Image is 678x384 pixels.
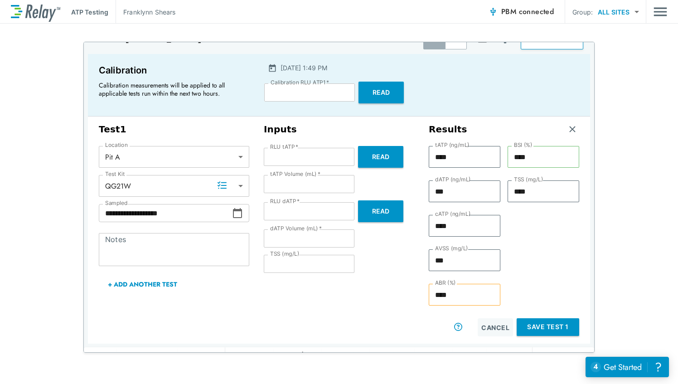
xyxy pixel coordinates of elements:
[429,124,467,135] h3: Results
[494,349,525,371] div: TSS (mg/L)
[178,351,218,369] div: All Tests
[84,347,117,373] th: Date
[117,351,171,369] div: All Locations
[514,142,533,148] label: BSI (%)
[99,177,249,195] div: QG21W
[654,3,667,20] button: Main menu
[105,171,125,177] label: Test Kit
[435,245,468,252] label: AVSS (mg/L)
[268,63,277,73] img: Calender Icon
[572,7,593,17] p: Group:
[489,7,498,16] img: Connected Icon
[586,357,669,377] iframe: Resource center
[377,349,407,371] div: AVSS (mg/L)
[99,273,186,295] button: + Add Another Test
[99,81,244,97] p: Calibration measurements will be applied to all applicable tests run within the next two hours.
[270,144,298,150] label: RLU tATP
[99,148,249,166] div: Pit A
[358,146,403,168] button: Read
[329,349,362,371] div: cATP (ng/mL)
[270,171,320,177] label: tATP Volume (mL)
[99,63,248,78] p: Calibration
[11,2,60,22] img: LuminUltra Relay
[99,124,249,135] h3: Test 1
[281,349,314,371] div: dATP (ng/mL)
[232,349,266,371] div: tATP (ng/mL)
[485,3,557,21] button: PBM connected
[519,6,554,17] span: connected
[270,198,300,204] label: RLU dATP
[358,200,403,222] button: Read
[460,349,480,371] div: BSI (%)
[358,82,404,103] button: Read
[517,318,579,336] button: Save Test 1
[514,176,543,183] label: TSS (mg/L)
[478,318,513,336] button: Cancel
[99,204,232,222] input: Choose date, selected date is Aug 14, 2025
[501,5,554,18] span: PBM
[435,176,471,183] label: dATP (ng/mL)
[270,225,322,232] label: dATP Volume (mL)
[435,211,470,217] label: cATP (ng/mL)
[568,125,577,134] img: Remove
[105,200,128,206] label: Sampled
[435,280,456,286] label: ABR (%)
[422,349,445,371] div: ABR (%)
[435,142,470,148] label: tATP (ng/mL)
[264,124,414,135] h3: Inputs
[270,251,300,257] label: TSS (mg/L)
[654,3,667,20] img: Drawer Icon
[271,79,329,86] label: Calibration RLU ATP1
[123,7,175,17] p: Franklynn Shears
[71,7,108,17] p: ATP Testing
[105,142,128,148] label: Location
[281,63,327,73] p: [DATE] 1:49 PM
